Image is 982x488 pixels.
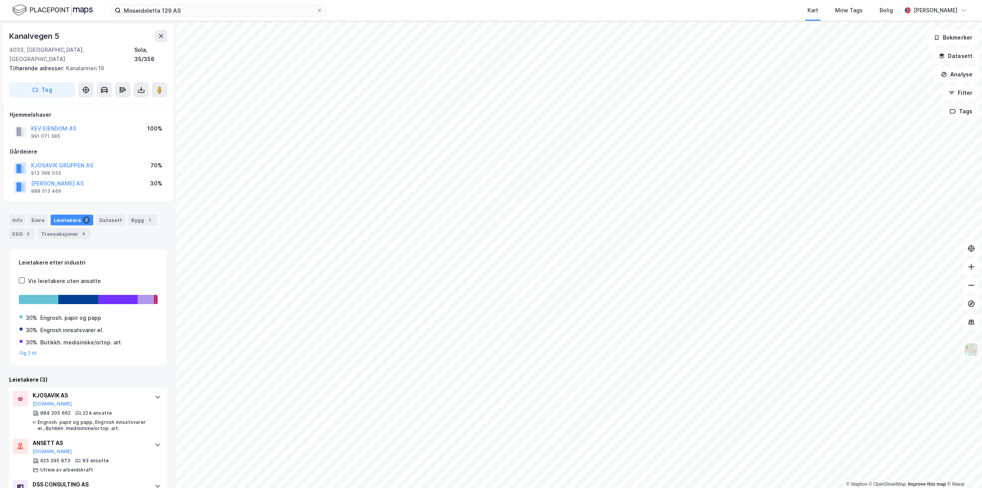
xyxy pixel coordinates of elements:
div: 83 ansatte [82,458,109,464]
a: Mapbox [846,481,867,487]
div: Vis leietakere uten ansatte [28,276,101,286]
div: 913 398 033 [31,170,61,176]
div: Engrosh innsatsvarer el. [40,326,104,335]
a: Improve this map [908,481,946,487]
img: logo.f888ab2527a4732fd821a326f86c7f29.svg [12,3,93,17]
div: Engrosh. papir og papp, Engrosh innsatsvarer el., Butikkh. medisinske/ortop. art. [38,419,147,432]
button: [DOMAIN_NAME] [33,448,72,455]
div: Eiere [28,215,48,225]
div: 30% [150,179,162,188]
button: [DOMAIN_NAME] [33,401,72,407]
div: Sola, 35/358 [134,45,167,64]
div: Kanalarmen 19 [9,64,161,73]
button: Filter [942,85,979,101]
div: 991 071 385 [31,133,60,139]
div: Bygg [128,215,157,225]
div: Leietakere (3) [9,375,167,384]
button: Bokmerker [927,30,979,45]
div: Transaksjoner [38,228,91,239]
div: KJOSAVIK AS [33,391,147,400]
div: [PERSON_NAME] [914,6,957,15]
div: 3 [24,230,32,238]
button: Analyse [934,67,979,82]
div: 4 [80,230,87,238]
img: Z [964,342,979,357]
div: 30% [26,313,37,323]
div: Engrosh. papir og papp [40,313,101,323]
div: 30% [26,326,37,335]
div: 988 513 466 [31,188,61,194]
div: 30% [26,338,37,347]
div: Bolig [880,6,893,15]
div: Info [9,215,25,225]
div: ANSETT AS [33,438,147,448]
a: OpenStreetMap [869,481,906,487]
div: Leietakere [51,215,93,225]
div: ESG [9,228,35,239]
div: 3 [82,216,90,224]
button: Tags [943,104,979,119]
iframe: Chat Widget [944,451,982,488]
input: Søk på adresse, matrikkel, gårdeiere, leietakere eller personer [121,5,316,16]
div: 4033, [GEOGRAPHIC_DATA], [GEOGRAPHIC_DATA] [9,45,134,64]
div: Leietakere etter industri [19,258,158,267]
div: Kanalvegen 5 [9,30,61,42]
button: Tag [9,82,75,98]
div: 70% [150,161,162,170]
div: Datasett [96,215,125,225]
button: Og 2 til [20,350,37,356]
div: Utleie av arbeidskraft [40,467,93,473]
button: Datasett [932,48,979,64]
span: Tilhørende adresser: [9,65,66,71]
div: 884 205 662 [40,410,71,416]
div: 1 [146,216,153,224]
div: 224 ansatte [83,410,112,416]
div: Mine Tags [835,6,863,15]
div: Kart [807,6,818,15]
div: Butikkh. medisinske/ortop. art. [40,338,122,347]
div: 925 295 973 [40,458,70,464]
div: 100% [147,124,162,133]
div: Gårdeiere [10,147,167,156]
div: Hjemmelshaver [10,110,167,119]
